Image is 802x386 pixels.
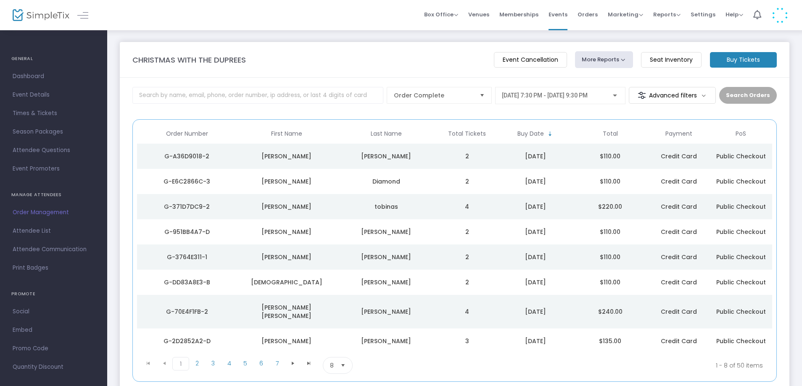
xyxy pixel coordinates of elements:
span: Credit Card [661,253,697,261]
span: Public Checkout [716,152,766,160]
span: Payment [665,130,692,137]
span: Event Details [13,89,95,100]
div: 9/22/2025 [500,253,571,261]
span: [DATE] 7:30 PM - [DATE] 9:30 PM [502,92,588,99]
span: Settings [691,4,715,25]
span: Credit Card [661,337,697,345]
td: $110.00 [573,144,648,169]
td: 3 [436,328,498,354]
span: Attendee Communication [13,244,95,255]
td: 2 [436,144,498,169]
div: Gregory [239,177,334,186]
button: Select [476,87,488,103]
span: Page 4 [221,357,237,370]
div: G-3764E311-1 [139,253,235,261]
span: Orders [578,4,598,25]
div: G-DD83A8E3-B [139,278,235,286]
span: Credit Card [661,228,697,236]
span: Last Name [371,130,402,137]
div: G-70E4F1FB-2 [139,307,235,316]
span: Memberships [499,4,538,25]
div: barbara [239,202,334,211]
td: $110.00 [573,169,648,194]
div: susan [239,228,334,236]
div: tobinas [338,202,434,211]
span: Sortable [547,131,554,137]
button: More Reports [575,51,633,68]
span: Total [603,130,618,137]
span: Go to the next page [285,357,301,370]
m-button: Buy Tickets [710,52,777,68]
span: Public Checkout [716,202,766,211]
span: Event Promoters [13,163,95,174]
span: Box Office [424,11,458,18]
td: $220.00 [573,194,648,219]
div: 9/24/2025 [500,152,571,160]
span: Promo Code [13,343,95,354]
div: G-951BB4A7-D [139,228,235,236]
span: Times & Tickets [13,108,95,119]
td: $110.00 [573,270,648,295]
span: Public Checkout [716,307,766,316]
div: James R [239,152,334,160]
span: Attendee List [13,226,95,236]
kendo-pager-info: 1 - 8 of 50 items [436,357,763,374]
div: 9/24/2025 [500,177,571,186]
span: Credit Card [661,307,697,316]
span: Credit Card [661,202,697,211]
div: Catapano [338,337,434,345]
span: Page 6 [253,357,269,370]
span: Go to the next page [290,360,296,367]
span: Credit Card [661,278,697,286]
td: $110.00 [573,244,648,270]
span: Public Checkout [716,228,766,236]
span: Page 2 [189,357,205,370]
span: Help [725,11,743,18]
div: G-2D2852A2-D [139,337,235,345]
span: Page 3 [205,357,221,370]
th: Total Tickets [436,124,498,144]
span: 8 [330,361,334,370]
h4: MANAGE ATTENDEES [11,186,96,203]
div: Judi [239,278,334,286]
div: Data table [137,124,772,354]
div: DONNA MARIE [239,303,334,320]
td: $135.00 [573,328,648,354]
button: Select [337,357,349,373]
span: Go to the last page [306,360,312,367]
span: Order Management [13,207,95,218]
m-button: Advanced filters [629,87,716,104]
span: PoS [736,130,746,137]
span: Page 7 [269,357,285,370]
div: Diamond [338,177,434,186]
span: Social [13,306,95,317]
span: Print Badges [13,263,95,273]
input: Search by name, email, phone, order number, ip address, or last 4 digits of card [132,87,383,104]
td: 2 [436,219,498,244]
div: 9/20/2025 [500,307,571,316]
div: Auriemma [338,152,434,160]
div: Whitney [338,278,434,286]
span: Page 5 [237,357,253,370]
div: G-371D7DC9-2 [139,202,235,211]
span: Order Complete [394,91,473,100]
div: 9/23/2025 [500,228,571,236]
span: Quantity Discount [13,362,95,373]
span: Season Packages [13,126,95,137]
div: Donna [239,337,334,345]
m-button: Event Cancellation [494,52,567,68]
div: 9/22/2025 [500,278,571,286]
div: G-A36D9018-2 [139,152,235,160]
span: Credit Card [661,177,697,186]
td: 2 [436,169,498,194]
span: Events [549,4,567,25]
img: filter [638,91,646,100]
span: Embed [13,325,95,336]
div: bercaw [338,228,434,236]
span: Reports [653,11,681,18]
td: $240.00 [573,295,648,328]
m-panel-title: CHRISTMAS WITH THE DUPREES [132,54,246,66]
div: 9/15/2025 [500,337,571,345]
div: bonaccorsi [338,253,434,261]
td: 4 [436,194,498,219]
